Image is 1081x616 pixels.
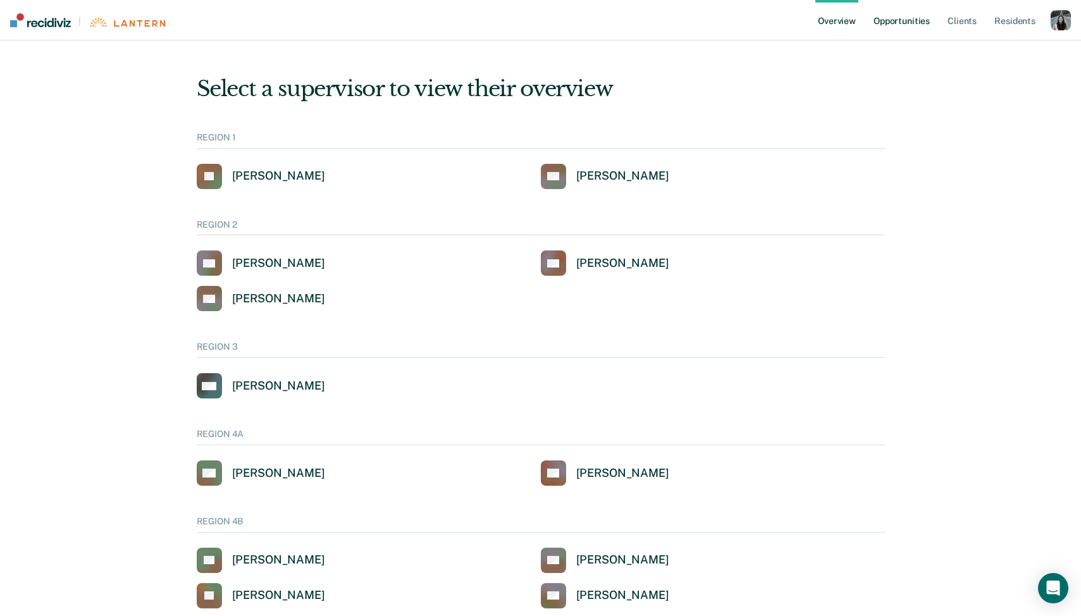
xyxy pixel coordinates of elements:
[10,13,71,27] img: Recidiviz
[232,553,325,567] div: [PERSON_NAME]
[576,466,669,481] div: [PERSON_NAME]
[197,516,885,533] div: REGION 4B
[71,16,89,27] span: |
[197,342,885,358] div: REGION 3
[232,169,325,183] div: [PERSON_NAME]
[576,256,669,271] div: [PERSON_NAME]
[197,250,325,276] a: [PERSON_NAME]
[232,256,325,271] div: [PERSON_NAME]
[197,219,885,236] div: REGION 2
[197,76,885,102] div: Select a supervisor to view their overview
[541,250,669,276] a: [PERSON_NAME]
[1038,573,1068,603] div: Open Intercom Messenger
[197,373,325,398] a: [PERSON_NAME]
[232,588,325,603] div: [PERSON_NAME]
[197,132,885,149] div: REGION 1
[232,379,325,393] div: [PERSON_NAME]
[197,460,325,486] a: [PERSON_NAME]
[576,553,669,567] div: [PERSON_NAME]
[541,164,669,189] a: [PERSON_NAME]
[197,164,325,189] a: [PERSON_NAME]
[232,292,325,306] div: [PERSON_NAME]
[541,548,669,573] a: [PERSON_NAME]
[541,460,669,486] a: [PERSON_NAME]
[197,429,885,445] div: REGION 4A
[576,169,669,183] div: [PERSON_NAME]
[541,583,669,608] a: [PERSON_NAME]
[197,583,325,608] a: [PERSON_NAME]
[89,18,165,27] img: Lantern
[10,13,165,27] a: |
[197,548,325,573] a: [PERSON_NAME]
[232,466,325,481] div: [PERSON_NAME]
[197,286,325,311] a: [PERSON_NAME]
[576,588,669,603] div: [PERSON_NAME]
